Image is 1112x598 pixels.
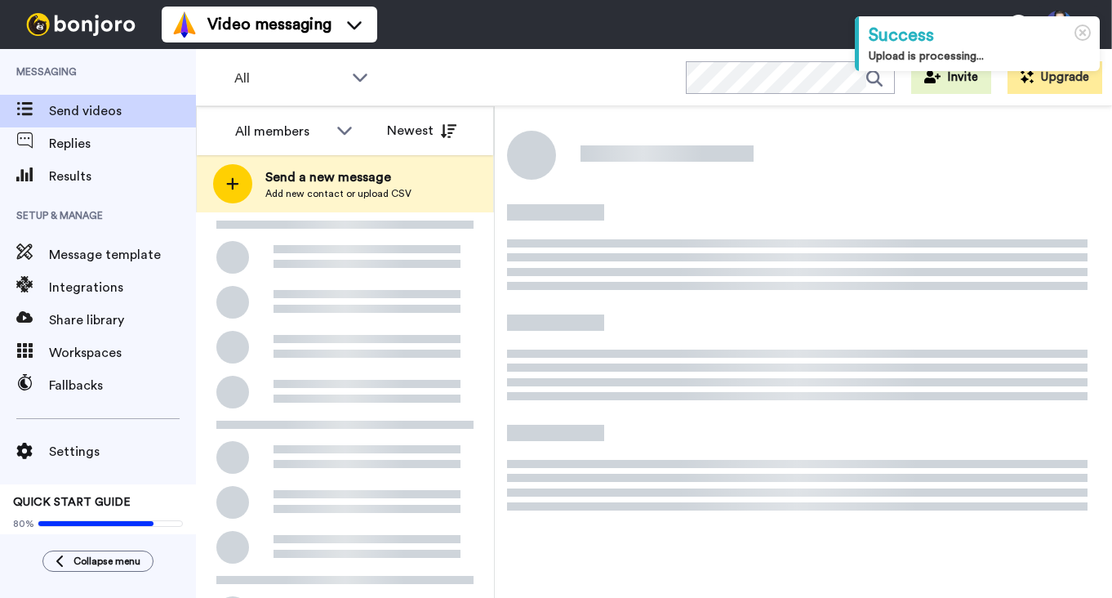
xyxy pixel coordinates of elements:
[13,517,34,530] span: 80%
[49,343,196,363] span: Workspaces
[207,13,331,36] span: Video messaging
[49,167,196,186] span: Results
[265,187,411,200] span: Add new contact or upload CSV
[49,442,196,462] span: Settings
[49,310,196,330] span: Share library
[49,101,196,121] span: Send videos
[265,167,411,187] span: Send a new message
[171,11,198,38] img: vm-color.svg
[49,376,196,395] span: Fallbacks
[1007,61,1102,94] button: Upgrade
[49,134,196,154] span: Replies
[235,122,328,141] div: All members
[20,13,142,36] img: bj-logo-header-white.svg
[869,23,1090,48] div: Success
[49,245,196,265] span: Message template
[73,555,140,568] span: Collapse menu
[911,61,991,94] button: Invite
[234,69,344,88] span: All
[49,278,196,297] span: Integrations
[13,533,183,547] span: Send yourself a test
[869,48,1090,65] div: Upload is processing...
[42,551,153,572] button: Collapse menu
[13,497,131,508] span: QUICK START GUIDE
[375,114,469,147] button: Newest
